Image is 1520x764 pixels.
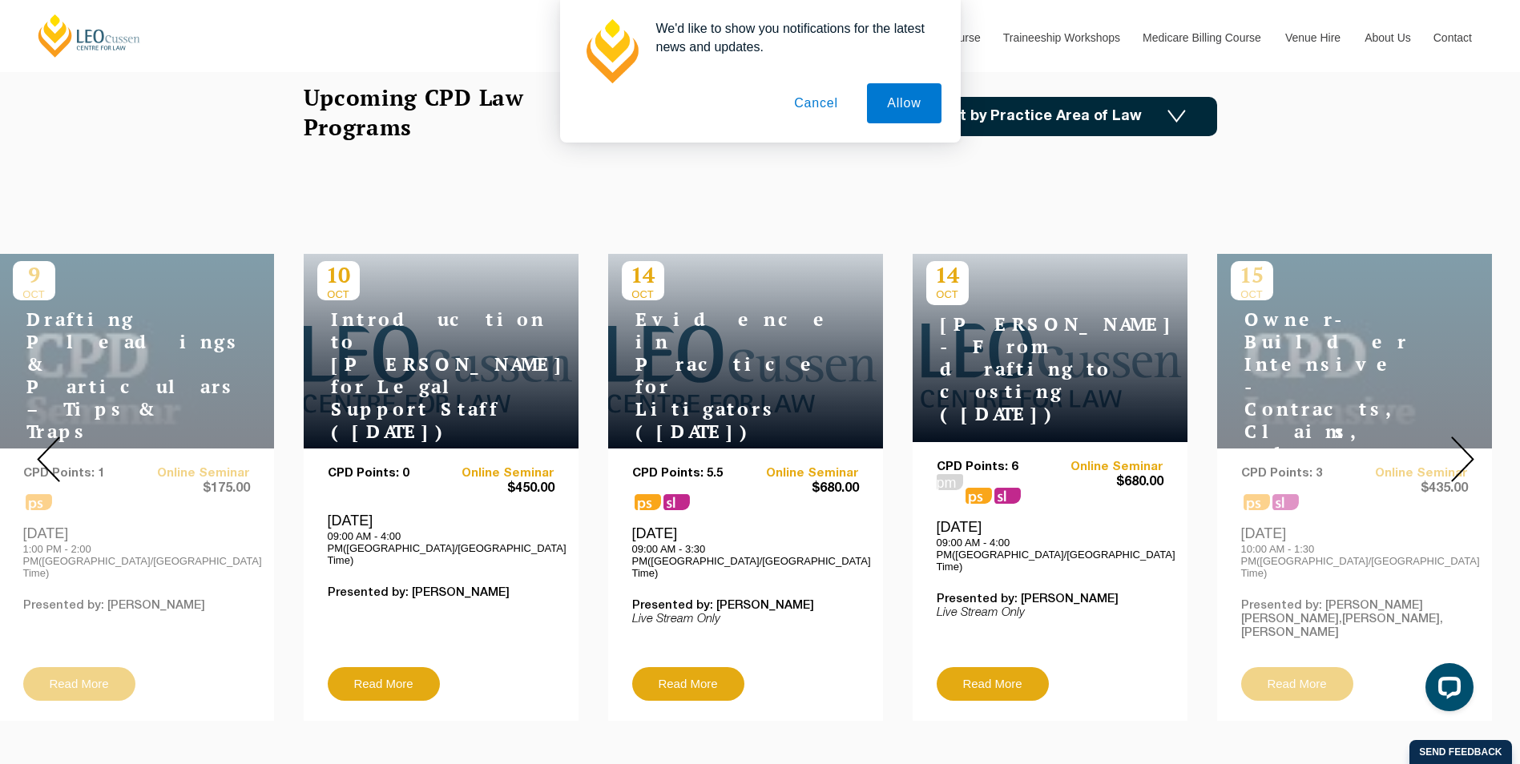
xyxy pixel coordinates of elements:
[937,460,1050,474] p: CPD Points: 6
[663,494,690,510] span: sl
[966,488,992,504] span: ps
[328,530,554,566] p: 09:00 AM - 4:00 PM([GEOGRAPHIC_DATA]/[GEOGRAPHIC_DATA] Time)
[745,467,859,481] a: Online Seminar
[317,288,360,300] span: OCT
[867,83,941,123] button: Allow
[926,261,969,288] p: 14
[632,543,859,579] p: 09:00 AM - 3:30 PM([GEOGRAPHIC_DATA]/[GEOGRAPHIC_DATA] Time)
[926,313,1127,425] h4: [PERSON_NAME] - From drafting to costing ([DATE])
[632,467,746,481] p: CPD Points: 5.5
[1451,436,1474,482] img: Next
[632,667,744,701] a: Read More
[328,667,440,701] a: Read More
[1050,460,1163,474] a: Online Seminar
[1413,657,1480,724] iframe: LiveChat chat widget
[926,288,969,300] span: OCT
[745,481,859,497] span: $680.00
[622,288,664,300] span: OCT
[937,518,1163,573] div: [DATE]
[37,436,60,482] img: Prev
[937,667,1049,701] a: Read More
[328,467,441,481] p: CPD Points: 0
[632,525,859,579] div: [DATE]
[774,83,858,123] button: Cancel
[632,613,859,626] p: Live Stream Only
[632,599,859,613] p: Presented by: [PERSON_NAME]
[937,474,963,490] span: pm
[579,19,643,83] img: notification icon
[937,537,1163,573] p: 09:00 AM - 4:00 PM([GEOGRAPHIC_DATA]/[GEOGRAPHIC_DATA] Time)
[328,512,554,566] div: [DATE]
[937,606,1163,620] p: Live Stream Only
[622,261,664,288] p: 14
[328,586,554,600] p: Presented by: [PERSON_NAME]
[643,19,941,56] div: We'd like to show you notifications for the latest news and updates.
[317,308,518,443] h4: Introduction to [PERSON_NAME] for Legal Support Staff ([DATE])
[317,261,360,288] p: 10
[994,488,1021,504] span: sl
[1050,474,1163,491] span: $680.00
[937,593,1163,606] p: Presented by: [PERSON_NAME]
[441,467,554,481] a: Online Seminar
[635,494,661,510] span: ps
[441,481,554,497] span: $450.00
[622,308,822,443] h4: Evidence in Practice for Litigators ([DATE])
